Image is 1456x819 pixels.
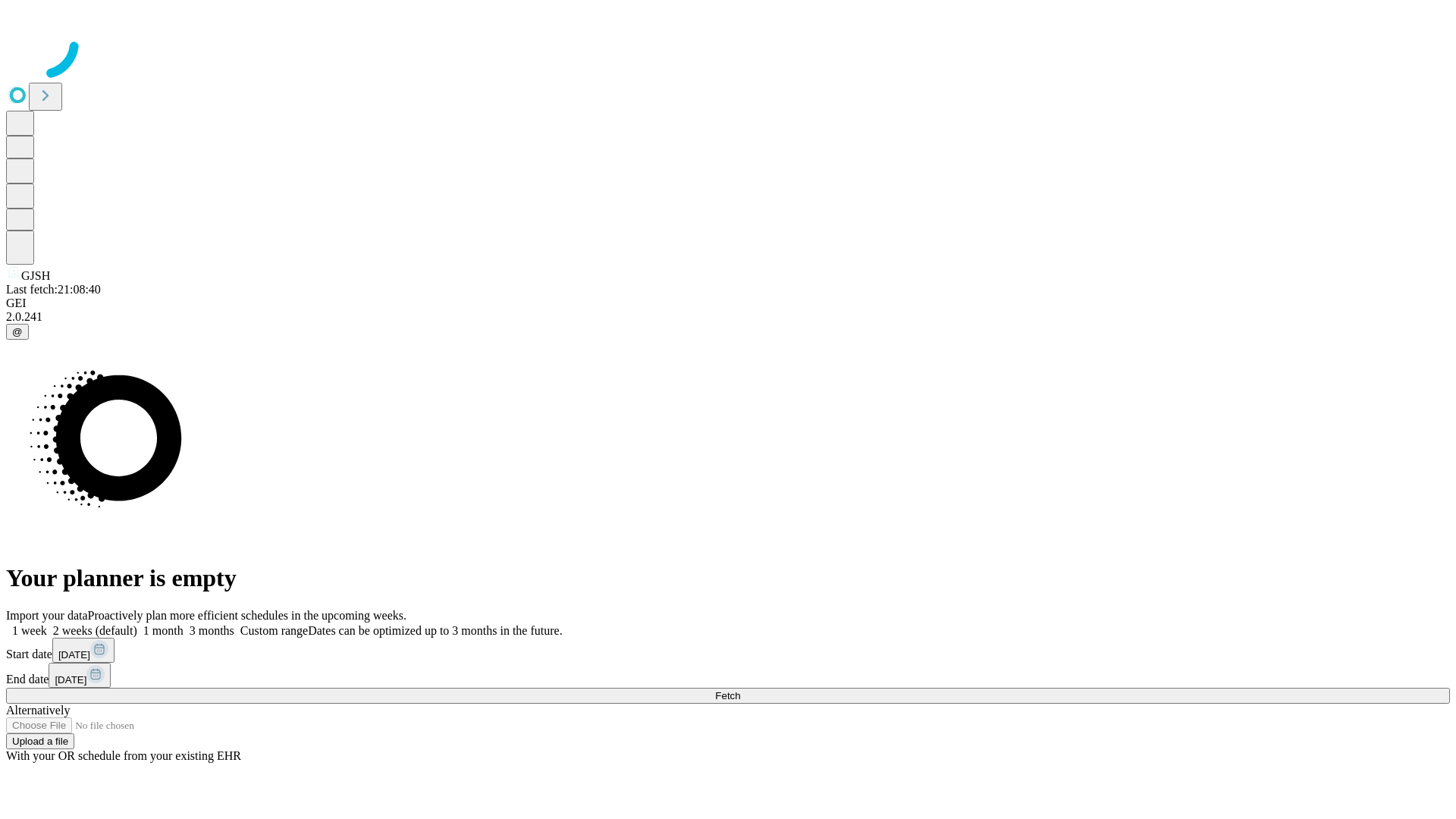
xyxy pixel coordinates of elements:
[6,564,1450,592] h1: Your planner is empty
[6,609,88,622] span: Import your data
[6,733,74,749] button: Upload a file
[143,624,184,637] span: 1 month
[190,624,234,637] span: 3 months
[52,638,115,663] button: [DATE]
[58,649,90,661] span: [DATE]
[53,624,137,637] span: 2 weeks (default)
[6,324,29,340] button: @
[715,690,740,701] span: Fetch
[308,624,562,637] span: Dates can be optimized up to 3 months in the future.
[240,624,308,637] span: Custom range
[6,297,1450,310] div: GEI
[12,326,23,337] span: @
[6,638,1450,663] div: Start date
[12,624,47,637] span: 1 week
[88,609,406,622] span: Proactively plan more efficient schedules in the upcoming weeks.
[6,704,70,717] span: Alternatively
[21,269,50,282] span: GJSH
[49,663,111,688] button: [DATE]
[6,283,101,296] span: Last fetch: 21:08:40
[55,674,86,686] span: [DATE]
[6,688,1450,704] button: Fetch
[6,749,241,762] span: With your OR schedule from your existing EHR
[6,663,1450,688] div: End date
[6,310,1450,324] div: 2.0.241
